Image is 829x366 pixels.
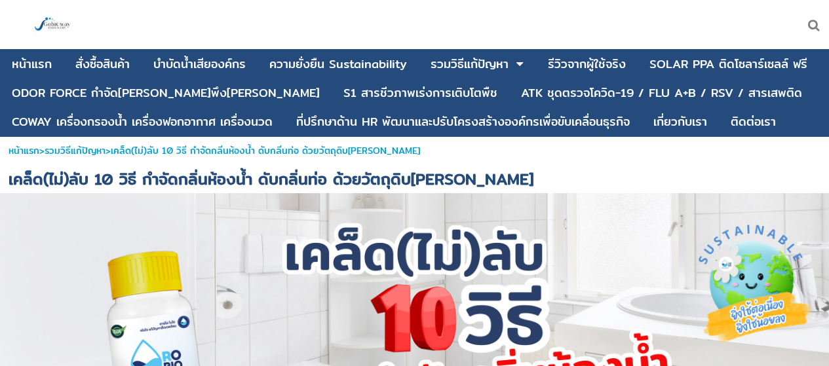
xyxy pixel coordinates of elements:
[153,52,246,77] a: บําบัดน้ำเสียองค์กร
[153,58,246,70] div: บําบัดน้ำเสียองค์กร
[649,58,807,70] div: SOLAR PPA ติดโซลาร์เซลล์ ฟรี
[431,58,509,70] div: รวมวิธีแก้ปัญหา
[12,81,320,105] a: ODOR FORCE กำจัด[PERSON_NAME]พึง[PERSON_NAME]
[269,58,407,70] div: ความยั่งยืน Sustainability
[653,109,707,134] a: เกี่ยวกับเรา
[75,52,130,77] a: สั่งซื้อสินค้า
[9,143,39,158] a: หน้าแรก
[649,52,807,77] a: SOLAR PPA ติดโซลาร์เซลล์ ฟรี
[269,52,407,77] a: ความยั่งยืน Sustainability
[343,81,497,105] a: S1 สารชีวภาพเร่งการเติบโตพืช
[12,116,273,128] div: COWAY เครื่องกรองน้ำ เครื่องฟอกอากาศ เครื่องนวด
[548,52,626,77] a: รีวิวจากผู้ใช้จริง
[731,109,776,134] a: ติดต่อเรา
[33,5,72,45] img: large-1644130236041.jpg
[12,58,52,70] div: หน้าแรก
[548,58,626,70] div: รีวิวจากผู้ใช้จริง
[75,58,130,70] div: สั่งซื้อสินค้า
[521,81,802,105] a: ATK ชุดตรวจโควิด-19 / FLU A+B / RSV / สารเสพติด
[12,52,52,77] a: หน้าแรก
[521,87,802,99] div: ATK ชุดตรวจโควิด-19 / FLU A+B / RSV / สารเสพติด
[731,116,776,128] div: ติดต่อเรา
[45,143,106,158] a: รวมวิธีแก้ปัญหา
[9,166,533,191] span: เคล็ด(ไม่)ลับ 10 วิธี กำจัดกลิ่นห้องน้ำ ดับกลิ่นท่อ ด้วยวัตถุดิบ[PERSON_NAME]
[431,52,509,77] a: รวมวิธีแก้ปัญหา
[12,87,320,99] div: ODOR FORCE กำจัด[PERSON_NAME]พึง[PERSON_NAME]
[653,116,707,128] div: เกี่ยวกับเรา
[12,109,273,134] a: COWAY เครื่องกรองน้ำ เครื่องฟอกอากาศ เครื่องนวด
[343,87,497,99] div: S1 สารชีวภาพเร่งการเติบโตพืช
[296,109,630,134] a: ที่ปรึกษาด้าน HR พัฒนาและปรับโครงสร้างองค์กรเพื่อขับเคลื่อนธุรกิจ
[296,116,630,128] div: ที่ปรึกษาด้าน HR พัฒนาและปรับโครงสร้างองค์กรเพื่อขับเคลื่อนธุรกิจ
[111,143,420,158] span: เคล็ด(ไม่)ลับ 10 วิธี กำจัดกลิ่นห้องน้ำ ดับกลิ่นท่อ ด้วยวัตถุดิบ[PERSON_NAME]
